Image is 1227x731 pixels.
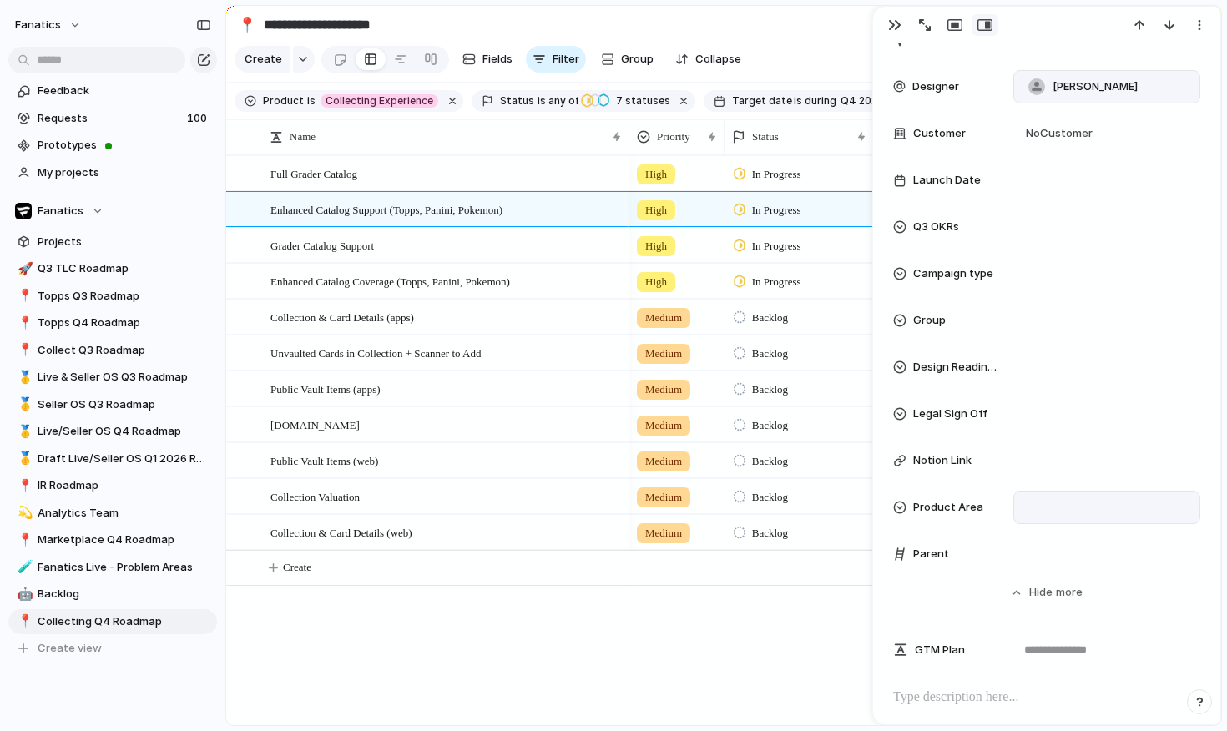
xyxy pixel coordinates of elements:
span: Notion Link [913,452,972,469]
span: Q3 TLC Roadmap [38,260,211,277]
span: Parent [913,546,949,562]
span: Prototypes [38,137,211,154]
button: Create view [8,636,217,661]
span: Medium [645,453,682,470]
span: In Progress [752,202,801,219]
button: 🥇 [15,423,32,440]
span: Enhanced Catalog Coverage (Topps, Panini, Pokemon) [270,271,510,290]
span: any of [546,93,578,108]
button: 🥇 [15,369,32,386]
a: 🥇Draft Live/Seller OS Q1 2026 Roadmap [8,446,217,471]
span: 100 [187,110,210,127]
a: 🚀Q3 TLC Roadmap [8,256,217,281]
span: Design Readiness [913,359,1000,376]
button: 🧪 [15,559,32,576]
div: 🚀 [18,260,29,279]
span: Backlog [752,453,788,470]
span: Collecting Experience [326,93,433,108]
span: Collecting Q4 Roadmap [38,613,211,630]
span: Fields [482,51,513,68]
span: Status [500,93,534,108]
span: Medium [645,417,682,434]
a: 🥇Live & Seller OS Q3 Roadmap [8,365,217,390]
a: 💫Analytics Team [8,501,217,526]
span: No Customer [1021,125,1093,142]
a: 📍Collect Q3 Roadmap [8,338,217,363]
span: Target date [732,93,792,108]
span: more [1056,584,1083,601]
span: Collapse [695,51,741,68]
a: 📍Topps Q3 Roadmap [8,284,217,309]
span: Medium [645,489,682,506]
span: Priority [657,129,690,145]
button: 🚀 [15,260,32,277]
div: 🥇 [18,395,29,414]
button: 🥇 [15,451,32,467]
span: Unvaulted Cards in Collection + Scanner to Add [270,343,481,362]
span: Product Area [913,499,983,516]
span: High [645,166,667,183]
button: Fields [456,46,519,73]
span: Medium [645,345,682,362]
span: Collect Q3 Roadmap [38,342,211,359]
div: 📍 [18,531,29,550]
div: 📍 [18,340,29,360]
a: 📍Marketplace Q4 Roadmap [8,527,217,552]
button: Fanatics [8,199,217,224]
span: Name [290,129,316,145]
span: IR Roadmap [38,477,211,494]
button: 📍 [15,613,32,630]
span: Collection Valuation [270,486,360,506]
span: Create [283,559,311,576]
span: Medium [645,310,682,326]
div: 🥇Live/Seller OS Q4 Roadmap [8,419,217,444]
div: 🤖 [18,585,29,604]
button: Collapse [669,46,748,73]
div: 📍 [238,13,256,36]
span: In Progress [752,274,801,290]
button: Filter [526,46,586,73]
span: Topps Q3 Roadmap [38,288,211,305]
span: Fanatics Live - Problem Areas [38,559,211,576]
div: 📍 [18,286,29,305]
span: High [645,238,667,255]
span: Public Vault Items (web) [270,451,378,470]
button: 📍 [15,532,32,548]
span: Backlog [38,586,211,602]
span: Campaign type [913,265,993,282]
div: 🥇 [18,422,29,441]
span: Feedback [38,83,211,99]
button: 📍 [15,315,32,331]
div: 🧪 [18,557,29,577]
span: Backlog [752,310,788,326]
button: 📍 [234,12,260,38]
div: 📍 [18,476,29,496]
span: Draft Live/Seller OS Q1 2026 Roadmap [38,451,211,467]
a: 🧪Fanatics Live - Problem Areas [8,555,217,580]
span: Full Grader Catalog [270,164,357,183]
button: isany of [534,92,582,110]
span: Create view [38,640,102,657]
a: Requests100 [8,106,217,131]
a: 📍IR Roadmap [8,473,217,498]
span: Create [245,51,282,68]
span: Backlog [752,417,788,434]
div: 📍 [18,612,29,631]
span: High [645,202,667,219]
span: Marketplace Q4 Roadmap [38,532,211,548]
a: Prototypes [8,133,217,158]
a: Feedback [8,78,217,103]
span: Backlog [752,525,788,542]
a: 🥇Seller OS Q3 Roadmap [8,392,217,417]
button: isduring [792,92,839,110]
button: Group [593,46,662,73]
button: 🥇 [15,396,32,413]
span: Live & Seller OS Q3 Roadmap [38,369,211,386]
